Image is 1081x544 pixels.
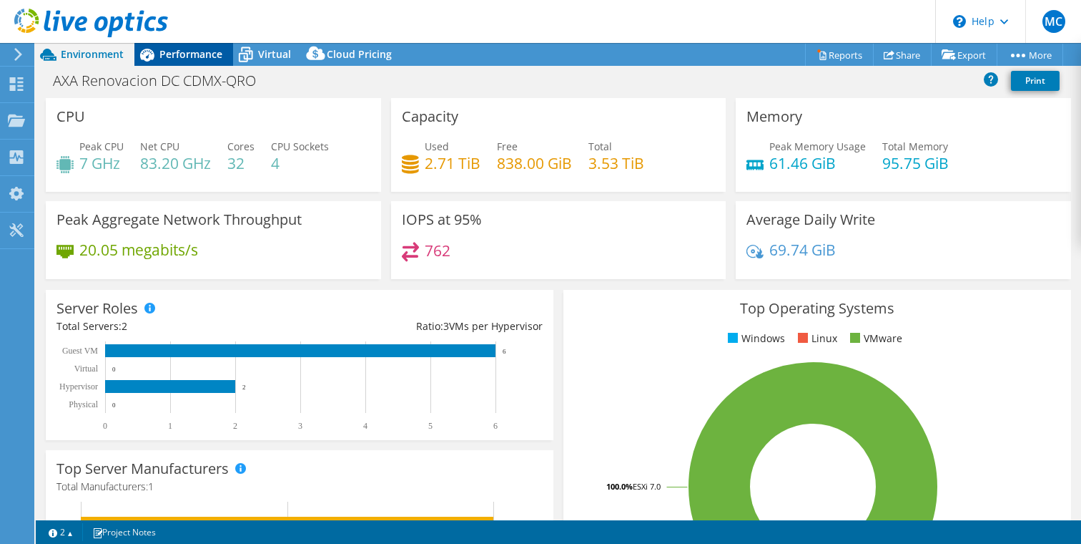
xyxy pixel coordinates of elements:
[74,364,99,374] text: Virtual
[56,461,229,477] h3: Top Server Manufacturers
[606,481,633,492] tspan: 100.0%
[402,109,458,125] h3: Capacity
[873,44,932,66] a: Share
[327,47,392,61] span: Cloud Pricing
[56,212,302,228] h3: Peak Aggregate Network Throughput
[233,421,237,431] text: 2
[258,47,291,61] span: Virtual
[493,421,498,431] text: 6
[159,47,222,61] span: Performance
[497,140,518,153] span: Free
[271,140,329,153] span: CPU Sockets
[227,140,255,153] span: Cores
[402,212,482,228] h3: IOPS at 95%
[39,523,83,541] a: 2
[846,331,902,346] li: VMware
[79,242,198,258] h4: 20.05 megabits/s
[633,481,661,492] tspan: ESXi 7.0
[79,155,124,171] h4: 7 GHz
[79,140,124,153] span: Peak CPU
[242,384,246,391] text: 2
[794,331,837,346] li: Linux
[363,421,367,431] text: 4
[588,155,644,171] h4: 3.53 TiB
[724,331,785,346] li: Windows
[140,155,211,171] h4: 83.20 GHz
[588,140,612,153] span: Total
[746,212,875,228] h3: Average Daily Write
[805,44,874,66] a: Reports
[298,421,302,431] text: 3
[425,243,450,258] h4: 762
[882,155,949,171] h4: 95.75 GiB
[953,15,966,28] svg: \n
[103,421,107,431] text: 0
[140,140,179,153] span: Net CPU
[82,523,166,541] a: Project Notes
[112,402,116,409] text: 0
[1042,10,1065,33] span: MC
[497,155,572,171] h4: 838.00 GiB
[428,421,433,431] text: 5
[46,73,278,89] h1: AXA Renovacion DC CDMX-QRO
[769,155,866,171] h4: 61.46 GiB
[227,155,255,171] h4: 32
[122,319,127,333] span: 2
[112,366,116,373] text: 0
[56,301,138,316] h3: Server Roles
[1011,71,1060,91] a: Print
[69,399,98,409] text: Physical
[503,348,506,355] text: 6
[56,319,300,334] div: Total Servers:
[62,346,98,356] text: Guest VM
[425,140,449,153] span: Used
[997,44,1063,66] a: More
[574,301,1060,316] h3: Top Operating Systems
[168,421,172,431] text: 1
[59,382,98,392] text: Hypervisor
[148,480,154,493] span: 1
[425,155,480,171] h4: 2.71 TiB
[443,319,449,333] span: 3
[931,44,997,66] a: Export
[746,109,802,125] h3: Memory
[271,155,329,171] h4: 4
[56,109,85,125] h3: CPU
[882,140,948,153] span: Total Memory
[300,319,543,334] div: Ratio: VMs per Hypervisor
[56,479,543,495] h4: Total Manufacturers:
[769,242,836,258] h4: 69.74 GiB
[61,47,124,61] span: Environment
[769,140,866,153] span: Peak Memory Usage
